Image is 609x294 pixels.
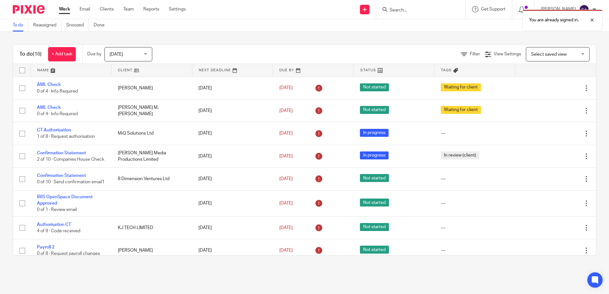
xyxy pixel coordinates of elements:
td: [PERSON_NAME] [111,239,192,262]
span: Waiting for client [441,106,481,114]
div: --- [441,176,509,182]
td: 8 Dimension Ventures Ltd [111,168,192,190]
a: Payroll 2 [37,245,54,249]
div: --- [441,130,509,136]
a: Email [80,6,90,12]
span: View Settings [494,52,521,56]
span: [DATE] [279,131,293,136]
a: CT Authorisation [37,128,71,132]
a: Done [94,19,109,31]
span: (16) [33,52,42,57]
span: [DATE] [110,52,123,57]
span: [DATE] [279,201,293,206]
a: AML Check [37,105,61,110]
span: 2 of 10 · Companies House Check [37,157,104,162]
td: [PERSON_NAME] Media Productions Limited [111,145,192,167]
span: Not started [360,83,389,91]
h1: To do [19,51,42,58]
span: Not started [360,199,389,206]
td: [DATE] [192,145,273,167]
span: 1 of 8 · Request authorisation [37,135,95,139]
td: [DATE] [192,216,273,239]
span: Not started [360,223,389,231]
td: KJ TECH LIMITED [111,216,192,239]
span: In review (client) [441,151,479,159]
span: [DATE] [279,248,293,253]
div: --- [441,225,509,231]
a: Reassigned [33,19,61,31]
a: + Add task [48,47,76,61]
td: [DATE] [192,122,273,145]
td: [DATE] [192,190,273,216]
p: You are already signed in. [529,17,579,23]
a: Confirmation Statement [37,173,86,178]
div: --- [441,200,509,206]
span: Filter [470,52,480,56]
td: [DATE] [192,77,273,99]
td: MiQ Solutions Ltd [111,122,192,145]
span: Not started [360,106,389,114]
a: Team [123,6,134,12]
a: To do [13,19,28,31]
td: [PERSON_NAME] [111,77,192,99]
span: Waiting for client [441,83,481,91]
span: [DATE] [279,108,293,113]
span: Tags [441,68,452,72]
a: Settings [169,6,186,12]
a: IRIS OpenSpace Document Approved [37,195,93,206]
span: In progress [360,129,389,137]
span: 0 of 1 · Review email [37,208,77,212]
span: 0 of 4 · Info Required [37,112,78,116]
td: [PERSON_NAME] M, [PERSON_NAME] [111,99,192,122]
img: Pixie [13,5,45,14]
img: svg%3E [579,4,589,15]
a: Confirmation Statement [37,151,86,155]
a: Work [59,6,70,12]
span: 0 of 10 · Send confirmation email1 [37,180,104,185]
span: [DATE] [279,86,293,90]
a: AML Check [37,82,61,87]
span: [DATE] [279,154,293,158]
a: Clients [100,6,114,12]
span: Not started [360,174,389,182]
span: [DATE] [279,226,293,230]
span: 0 of 8 · Request payroll changes [37,252,100,256]
td: [DATE] [192,239,273,262]
span: 4 of 9 · Code received [37,229,80,233]
a: Reports [143,6,159,12]
span: Select saved view [531,52,567,57]
div: --- [441,247,509,254]
span: Not started [360,246,389,254]
span: 0 of 4 · Info Required [37,89,78,94]
a: Snoozed [66,19,89,31]
p: Due by [87,51,101,57]
span: In progress [360,151,389,159]
span: [DATE] [279,177,293,181]
a: Authorisation CT [37,222,71,227]
td: [DATE] [192,99,273,122]
td: [DATE] [192,168,273,190]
